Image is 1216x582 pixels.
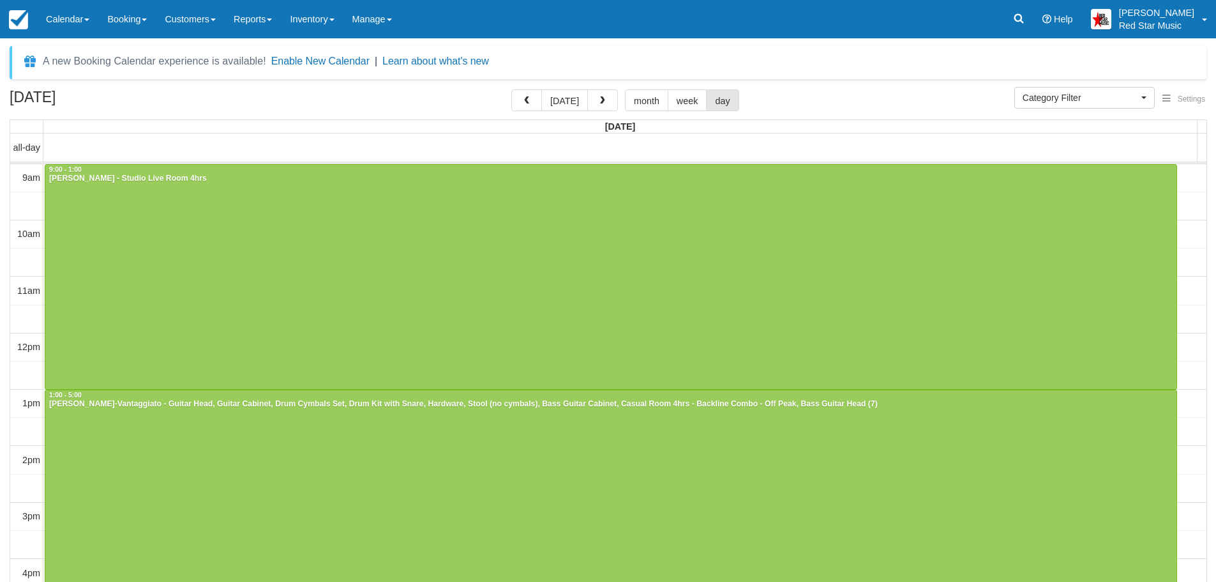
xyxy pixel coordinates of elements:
[1091,9,1111,29] img: A2
[1119,6,1194,19] p: [PERSON_NAME]
[22,568,40,578] span: 4pm
[43,54,266,69] div: A new Booking Calendar experience is available!
[13,142,40,153] span: all-day
[17,229,40,239] span: 10am
[1023,91,1138,104] span: Category Filter
[17,286,40,296] span: 11am
[49,399,1173,410] div: [PERSON_NAME]-Vantaggiato - Guitar Head, Guitar Cabinet, Drum Cymbals Set, Drum Kit with Snare, H...
[375,56,377,66] span: |
[1054,14,1073,24] span: Help
[1178,95,1205,103] span: Settings
[1155,90,1213,109] button: Settings
[382,56,489,66] a: Learn about what's new
[668,89,707,111] button: week
[49,166,82,173] span: 9:00 - 1:00
[17,342,40,352] span: 12pm
[706,89,739,111] button: day
[1042,15,1051,24] i: Help
[22,511,40,521] span: 3pm
[1119,19,1194,32] p: Red Star Music
[625,89,668,111] button: month
[1014,87,1155,109] button: Category Filter
[45,164,1177,390] a: 9:00 - 1:00[PERSON_NAME] - Studio Live Room 4hrs
[22,172,40,183] span: 9am
[271,55,370,68] button: Enable New Calendar
[10,89,171,113] h2: [DATE]
[9,10,28,29] img: checkfront-main-nav-mini-logo.png
[22,455,40,465] span: 2pm
[605,121,636,132] span: [DATE]
[541,89,588,111] button: [DATE]
[49,174,1173,184] div: [PERSON_NAME] - Studio Live Room 4hrs
[22,398,40,408] span: 1pm
[49,392,82,399] span: 1:00 - 5:00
